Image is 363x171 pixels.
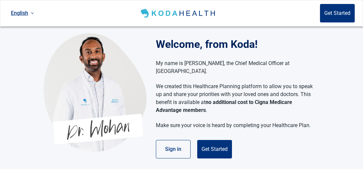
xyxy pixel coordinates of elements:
strong: no additional cost to Cigna Medicare Advantage members [156,99,292,113]
span: down [31,12,34,15]
button: Get Started [197,140,232,158]
h1: Welcome, from Koda! [156,36,320,52]
p: Make sure your voice is heard by completing your Healthcare Plan. [156,121,313,129]
button: Sign in [156,140,191,158]
img: Koda Health [44,33,147,152]
p: We created this Healthcare Planning platform to allow you to speak up and share your priorities w... [156,83,313,114]
button: Get Started [320,4,355,22]
img: Koda Health [139,8,218,18]
a: Current language: English [8,8,37,18]
p: My name is [PERSON_NAME], the Chief Medical Officer at [GEOGRAPHIC_DATA]. [156,59,313,75]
